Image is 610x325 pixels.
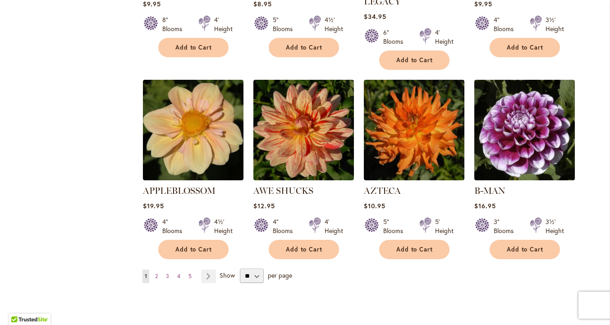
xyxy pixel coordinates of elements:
span: Add to Cart [396,56,433,64]
button: Add to Cart [158,38,229,57]
a: 5 [186,270,194,283]
div: 5" Blooms [383,217,408,235]
button: Add to Cart [490,240,560,259]
div: 3½' Height [546,15,564,33]
div: 4½' Height [214,217,233,235]
a: APPLEBLOSSOM [143,185,216,196]
div: 4" Blooms [273,217,298,235]
span: $34.95 [364,12,386,21]
button: Add to Cart [269,240,339,259]
span: Add to Cart [396,246,433,253]
img: APPLEBLOSSOM [143,80,243,180]
a: APPLEBLOSSOM [143,174,243,182]
div: 4" Blooms [494,15,519,33]
div: 4' Height [214,15,233,33]
div: 4" Blooms [162,217,188,235]
button: Add to Cart [158,240,229,259]
span: $19.95 [143,201,164,210]
img: AZTECA [364,80,464,180]
a: B-MAN [474,185,505,196]
a: AZTECA [364,185,401,196]
img: B-MAN [474,80,575,180]
span: per page [268,271,292,279]
span: $12.95 [253,201,275,210]
a: AWE SHUCKS [253,185,313,196]
span: 1 [145,273,147,279]
span: 2 [155,273,158,279]
a: 3 [164,270,171,283]
button: Add to Cart [269,38,339,57]
div: 5' Height [435,217,454,235]
span: $16.95 [474,201,496,210]
div: 4½' Height [325,15,343,33]
span: Add to Cart [286,44,323,51]
span: Add to Cart [175,246,212,253]
button: Add to Cart [379,240,449,259]
a: 4 [175,270,183,283]
iframe: Launch Accessibility Center [7,293,32,318]
div: 6" Blooms [383,28,408,46]
a: B-MAN [474,174,575,182]
div: 4' Height [435,28,454,46]
img: AWE SHUCKS [253,80,354,180]
div: 5" Blooms [273,15,298,33]
span: Show [220,271,235,279]
a: AWE SHUCKS [253,174,354,182]
span: Add to Cart [507,44,544,51]
div: 3½' Height [546,217,564,235]
div: 8" Blooms [162,15,188,33]
span: Add to Cart [286,246,323,253]
button: Add to Cart [379,50,449,70]
span: 4 [177,273,180,279]
span: Add to Cart [175,44,212,51]
button: Add to Cart [490,38,560,57]
span: $10.95 [364,201,385,210]
span: Add to Cart [507,246,544,253]
span: 5 [188,273,192,279]
div: 3" Blooms [494,217,519,235]
span: 3 [166,273,169,279]
a: 2 [153,270,160,283]
a: AZTECA [364,174,464,182]
div: 4' Height [325,217,343,235]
